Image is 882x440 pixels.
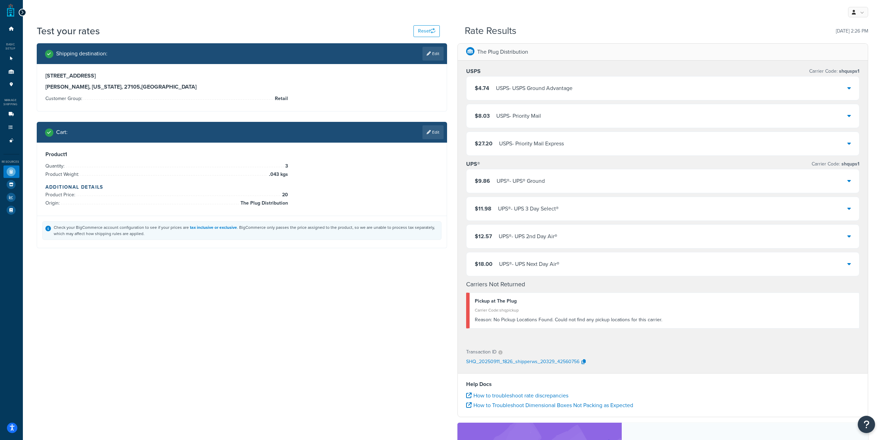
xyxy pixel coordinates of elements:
[3,52,19,65] li: Websites
[3,204,19,216] li: Help Docs
[496,111,541,121] div: USPS - Priority Mail
[466,401,633,409] a: How to Troubleshoot Dimensional Boxes Not Packing as Expected
[3,23,19,35] li: Dashboard
[3,165,19,178] li: Test Your Rates
[466,280,859,289] h4: Carriers Not Returned
[422,47,444,61] a: Edit
[498,204,559,214] div: UPS® - UPS 3 Day Select®
[190,224,237,231] a: tax inclusive or exclusive
[475,296,854,306] div: Pickup at The Plug
[475,112,490,120] span: $8.03
[45,95,84,102] span: Customer Group:
[497,176,545,186] div: UPS® - UPS® Ground
[280,191,288,199] span: 20
[45,162,66,170] span: Quantity:
[475,315,854,325] div: No Pickup Locations Found. Could not find any pickup locations for this carrier.
[499,259,559,269] div: UPS® - UPS Next Day Air®
[475,316,492,323] span: Reason:
[54,224,439,237] div: Check your BigCommerce account configuration to see if your prices are . BigCommerce only passes ...
[466,357,579,367] p: SHQ_20250911_1826_shipperws_20329_42560756
[45,151,439,158] h3: Product 1
[267,170,288,179] span: .043 kgs
[422,125,444,139] a: Edit
[499,139,564,149] div: USPS - Priority Mail Express
[45,171,81,178] span: Product Weight:
[466,380,859,388] h4: Help Docs
[3,65,19,78] li: Origins
[283,162,288,170] span: 3
[477,47,528,57] p: The Plug Distribution
[475,177,490,185] span: $9.86
[413,25,440,37] button: Reset
[858,416,875,433] button: Open Resource Center
[836,26,868,36] p: [DATE] 2:26 PM
[475,205,491,213] span: $11.98
[475,84,489,92] span: $4.74
[840,160,859,168] span: shqups1
[465,26,516,36] h2: Rate Results
[273,95,288,103] span: Retail
[3,178,19,191] li: Marketplace
[466,392,568,399] a: How to troubleshoot rate discrepancies
[3,134,19,147] li: Advanced Features
[45,183,439,191] h4: Additional Details
[45,191,77,198] span: Product Price:
[3,121,19,134] li: Shipping Rules
[56,129,68,135] h2: Cart :
[475,232,492,240] span: $12.57
[809,66,859,76] p: Carrier Code:
[239,199,288,207] span: The Plug Distribution
[45,83,439,90] h3: [PERSON_NAME], [US_STATE], 27105 , [GEOGRAPHIC_DATA]
[466,68,481,75] h3: USPS
[45,199,61,207] span: Origin:
[37,24,100,38] h1: Test your rates
[466,161,480,168] h3: UPS®
[499,232,557,241] div: UPS® - UPS 2nd Day Air®
[3,191,19,204] li: Analytics
[838,68,859,75] span: shqusps1
[812,159,859,169] p: Carrier Code:
[475,305,854,315] div: Carrier Code: shqpickup
[3,108,19,121] li: Carriers
[45,72,439,79] h3: [STREET_ADDRESS]
[496,83,573,93] div: USPS - USPS Ground Advantage
[475,140,492,147] span: $27.20
[466,347,497,357] p: Transaction ID
[56,51,107,57] h2: Shipping destination :
[3,78,19,91] li: Pickup Locations
[475,260,492,268] span: $18.00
